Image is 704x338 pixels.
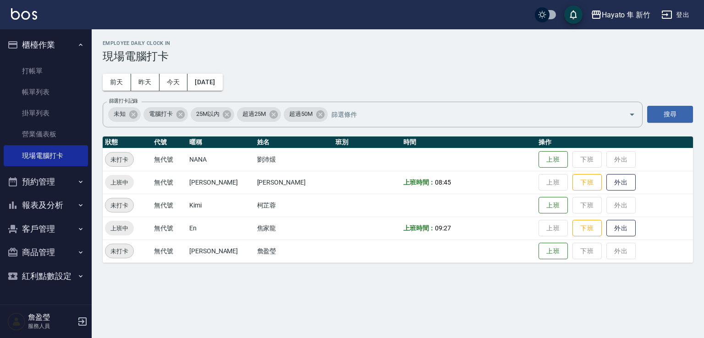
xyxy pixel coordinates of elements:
button: 上班 [539,197,568,214]
button: 上班 [539,151,568,168]
td: NANA [187,148,255,171]
th: 狀態 [103,136,152,148]
div: 超過25M [237,107,281,122]
button: 外出 [606,220,636,237]
label: 篩選打卡記錄 [109,98,138,104]
td: 詹盈瑩 [255,240,334,262]
th: 時間 [401,136,536,148]
button: save [564,5,583,24]
span: 電腦打卡 [143,109,178,119]
span: 未打卡 [105,201,133,210]
th: 姓名 [255,136,334,148]
button: 紅利點數設定 [4,264,88,288]
span: 未知 [108,109,131,119]
span: 超過50M [284,109,318,119]
td: [PERSON_NAME] [187,240,255,262]
button: 報表及分析 [4,193,88,217]
button: 下班 [572,220,602,237]
div: 超過50M [284,107,328,122]
td: [PERSON_NAME] [255,171,334,194]
input: 篩選條件 [329,106,613,122]
td: 無代號 [152,240,187,262]
button: 前天 [103,74,131,91]
a: 掛單列表 [4,103,88,124]
span: 超過25M [237,109,271,119]
p: 服務人員 [28,322,75,330]
a: 營業儀表板 [4,124,88,145]
a: 打帳單 [4,60,88,82]
div: 25M以內 [191,107,235,122]
div: 未知 [108,107,141,122]
button: 商品管理 [4,240,88,264]
td: 劉沛煖 [255,148,334,171]
th: 代號 [152,136,187,148]
a: 現場電腦打卡 [4,145,88,166]
h2: Employee Daily Clock In [103,40,693,46]
button: [DATE] [187,74,222,91]
span: 上班中 [105,224,134,233]
a: 帳單列表 [4,82,88,103]
td: 柯芷蓉 [255,194,334,217]
button: Hayato 隼 新竹 [587,5,654,24]
span: 08:45 [435,179,451,186]
div: Hayato 隼 新竹 [602,9,650,21]
td: [PERSON_NAME] [187,171,255,194]
th: 操作 [536,136,693,148]
td: 無代號 [152,171,187,194]
img: Logo [11,8,37,20]
span: 未打卡 [105,155,133,164]
td: 無代號 [152,217,187,240]
button: 外出 [606,174,636,191]
td: 無代號 [152,148,187,171]
td: 焦家龍 [255,217,334,240]
h5: 詹盈瑩 [28,313,75,322]
button: 今天 [159,74,188,91]
button: 昨天 [131,74,159,91]
button: 登出 [658,6,693,23]
span: 09:27 [435,224,451,232]
button: 上班 [539,243,568,260]
td: Kimi [187,194,255,217]
button: 下班 [572,174,602,191]
button: 客戶管理 [4,217,88,241]
td: En [187,217,255,240]
th: 班別 [333,136,401,148]
td: 無代號 [152,194,187,217]
img: Person [7,312,26,331]
div: 電腦打卡 [143,107,188,122]
b: 上班時間： [403,179,435,186]
span: 上班中 [105,178,134,187]
h3: 現場電腦打卡 [103,50,693,63]
span: 25M以內 [191,109,225,119]
button: 搜尋 [647,106,693,123]
button: 預約管理 [4,170,88,194]
button: Open [625,107,639,122]
th: 暱稱 [187,136,255,148]
b: 上班時間： [403,224,435,232]
button: 櫃檯作業 [4,33,88,57]
span: 未打卡 [105,246,133,256]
